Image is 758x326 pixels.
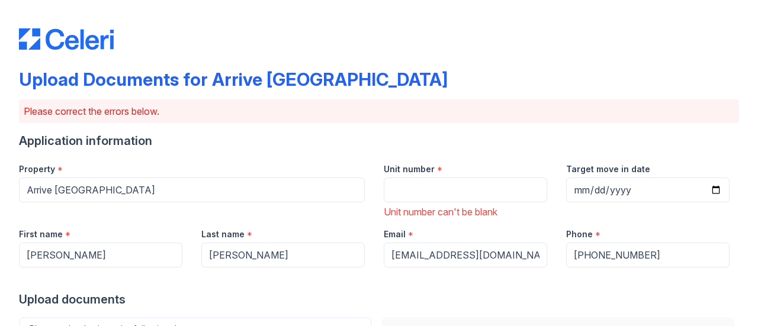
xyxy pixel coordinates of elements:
[19,69,448,90] div: Upload Documents for Arrive [GEOGRAPHIC_DATA]
[24,104,734,118] p: Please correct the errors below.
[19,28,114,50] img: CE_Logo_Blue-a8612792a0a2168367f1c8372b55b34899dd931a85d93a1a3d3e32e68fde9ad4.png
[566,163,650,175] label: Target move in date
[384,163,435,175] label: Unit number
[384,205,547,219] div: Unit number can't be blank
[201,228,245,240] label: Last name
[384,228,406,240] label: Email
[19,163,55,175] label: Property
[19,228,63,240] label: First name
[19,291,739,308] div: Upload documents
[19,133,739,149] div: Application information
[566,228,593,240] label: Phone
